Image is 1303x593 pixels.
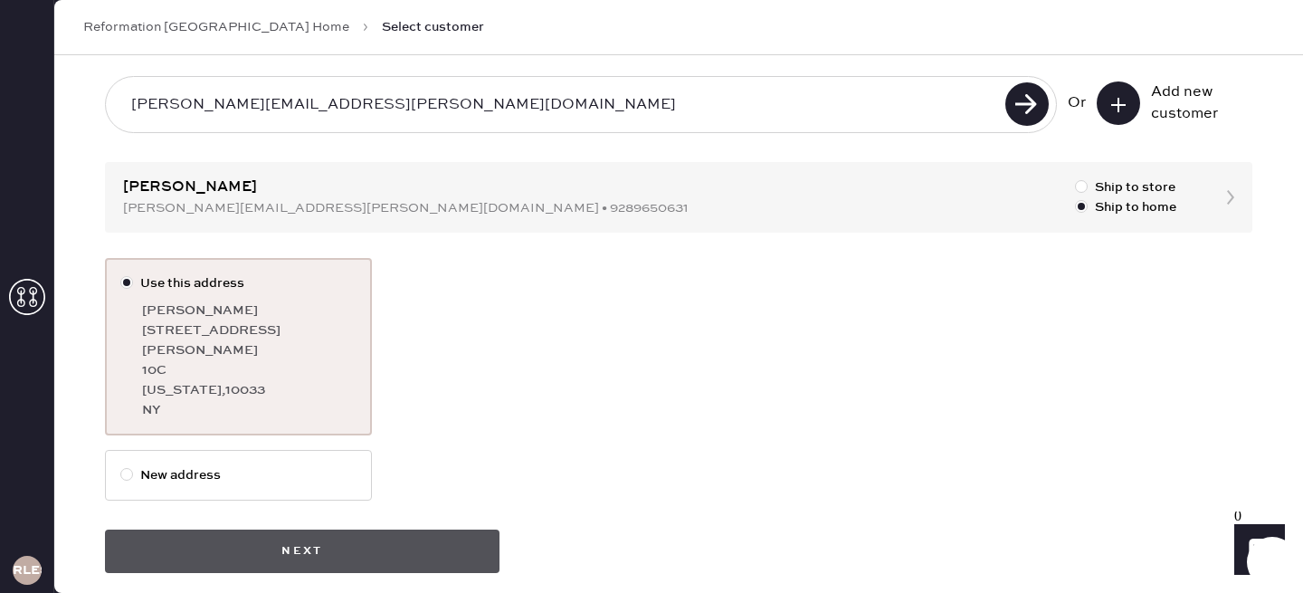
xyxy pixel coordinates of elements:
[1217,512,1295,589] iframe: Front Chat
[1075,197,1176,217] label: Ship to home
[1151,81,1241,125] div: Add new customer
[13,564,42,577] h3: RLESA
[142,380,357,400] div: [US_STATE] , 10033
[142,301,357,320] div: [PERSON_NAME]
[105,530,499,573] button: Next
[117,84,1000,126] input: Search by email or phone number
[83,18,349,36] a: Reformation [GEOGRAPHIC_DATA] Home
[382,18,484,36] span: Select customer
[120,465,357,485] label: New address
[1068,92,1086,114] div: Or
[142,360,357,380] div: 10C
[142,320,357,360] div: [STREET_ADDRESS][PERSON_NAME]
[120,273,357,293] label: Use this address
[142,400,357,420] div: NY
[1075,177,1176,197] label: Ship to store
